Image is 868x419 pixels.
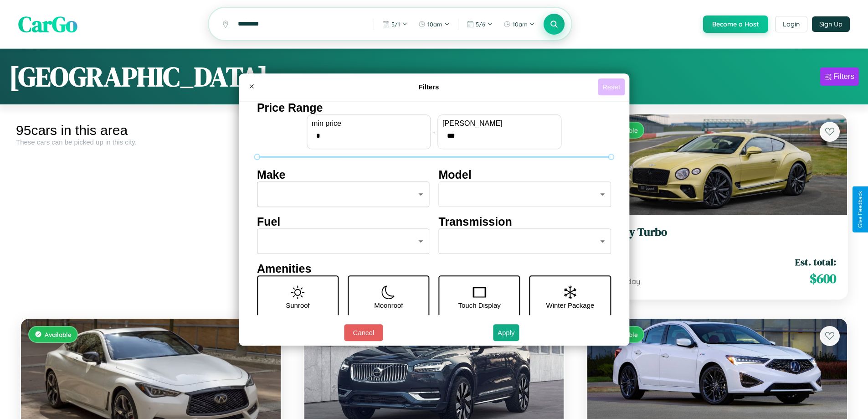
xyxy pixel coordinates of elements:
[476,21,485,28] span: 5 / 6
[857,191,863,228] div: Give Feedback
[458,299,500,311] p: Touch Display
[312,119,426,128] label: min price
[427,21,442,28] span: 10am
[16,123,286,138] div: 95 cars in this area
[374,299,403,311] p: Moonroof
[442,119,556,128] label: [PERSON_NAME]
[812,16,850,32] button: Sign Up
[16,138,286,146] div: These cars can be picked up in this city.
[703,16,768,33] button: Become a Host
[257,101,611,114] h4: Price Range
[775,16,807,32] button: Login
[546,299,595,311] p: Winter Package
[833,72,854,81] div: Filters
[257,168,430,181] h4: Make
[9,58,268,95] h1: [GEOGRAPHIC_DATA]
[462,17,497,31] button: 5/6
[433,125,435,138] p: -
[499,17,539,31] button: 10am
[344,324,383,341] button: Cancel
[257,262,611,275] h4: Amenities
[414,17,454,31] button: 10am
[45,331,72,338] span: Available
[598,226,836,248] a: Bentley Turbo2024
[378,17,412,31] button: 5/1
[820,67,859,86] button: Filters
[439,168,611,181] h4: Model
[439,215,611,228] h4: Transmission
[598,78,625,95] button: Reset
[286,299,310,311] p: Sunroof
[391,21,400,28] span: 5 / 1
[257,215,430,228] h4: Fuel
[810,269,836,288] span: $ 600
[493,324,519,341] button: Apply
[621,277,640,286] span: / day
[18,9,77,39] span: CarGo
[260,83,598,91] h4: Filters
[795,255,836,269] span: Est. total:
[513,21,528,28] span: 10am
[598,226,836,239] h3: Bentley Turbo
